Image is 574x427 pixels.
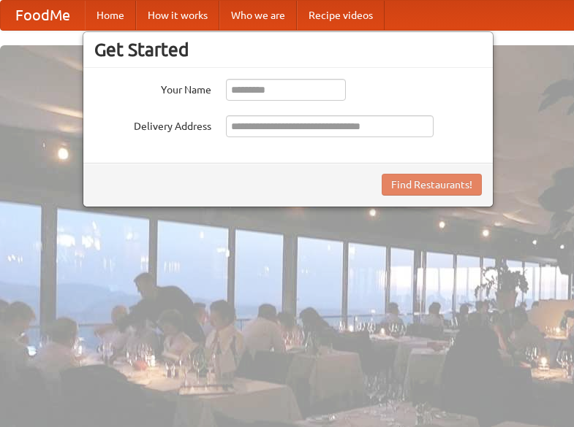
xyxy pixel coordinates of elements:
[136,1,219,30] a: How it works
[1,1,85,30] a: FoodMe
[382,174,482,196] button: Find Restaurants!
[297,1,385,30] a: Recipe videos
[94,79,211,97] label: Your Name
[94,39,482,61] h3: Get Started
[94,115,211,134] label: Delivery Address
[219,1,297,30] a: Who we are
[85,1,136,30] a: Home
